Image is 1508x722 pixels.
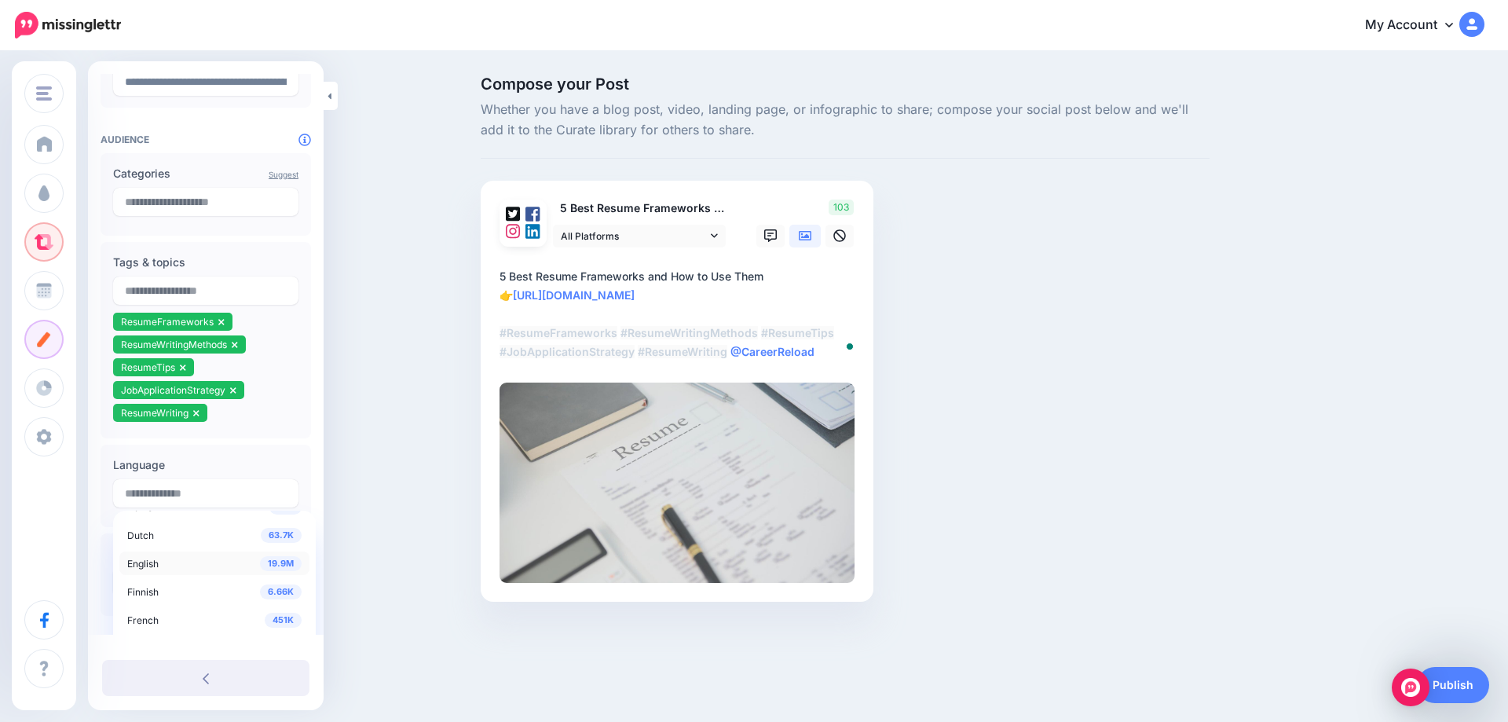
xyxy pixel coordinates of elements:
h4: Audience [101,134,311,145]
span: ResumeTips [121,361,175,373]
span: All Platforms [561,228,707,244]
label: Language [113,456,298,475]
span: Dutch [127,530,154,541]
span: 6.66K [260,585,302,599]
img: Missinglettr [15,12,121,38]
span: 103 [829,200,854,215]
textarea: To enrich screen reader interactions, please activate Accessibility in Grammarly extension settings [500,267,861,361]
a: All Platforms [553,225,726,247]
span: ResumeWritingMethods [121,339,227,350]
img: XHWVLOQ7RD7WH6VS2LTWLQ39KJO2YTJQ.jpg [500,383,855,582]
span: English [127,558,159,570]
a: 19.9M English [119,552,309,575]
a: 63.7K Dutch [119,523,309,547]
a: Publish [1417,667,1489,703]
span: Compose your Post [481,76,1210,92]
span: French [127,614,159,626]
a: My Account [1349,6,1484,45]
span: ResumeWriting [121,407,188,419]
img: menu.png [36,86,52,101]
div: 5 Best Resume Frameworks and How to Use Them 👉 [500,267,861,361]
a: 6.66K Finnish [119,580,309,603]
span: 19.9M [260,556,302,571]
span: ResumeFrameworks [121,316,214,328]
span: JobApplicationStrategy [121,384,225,396]
p: 5 Best Resume Frameworks and How to Use Them [553,200,727,218]
span: 451K [265,613,302,628]
span: 63.7K [261,528,302,543]
span: Finnish [127,586,159,598]
mark: #JobApplicationStrategy [500,345,635,358]
a: 451K French [119,608,309,632]
label: Categories [113,164,298,183]
label: Tags & topics [113,253,298,272]
span: Whether you have a blog post, video, landing page, or infographic to share; compose your social p... [481,100,1210,141]
a: Suggest [269,170,298,179]
div: Open Intercom Messenger [1392,669,1429,706]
